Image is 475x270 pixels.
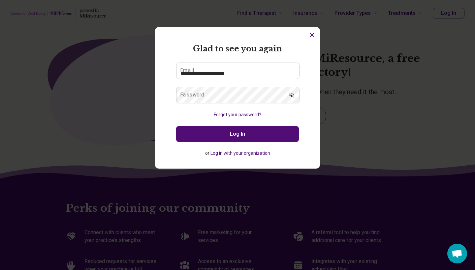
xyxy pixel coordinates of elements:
[308,31,316,39] button: Dismiss
[284,87,299,103] button: Show password
[210,150,270,157] button: Log in with your organization
[180,68,194,73] label: Email
[176,126,299,142] button: Log In
[155,27,320,169] section: Login Dialog
[176,43,299,55] h2: Glad to see you again
[180,92,205,97] label: Password
[176,150,299,157] p: or
[214,111,261,118] button: Forgot your password?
